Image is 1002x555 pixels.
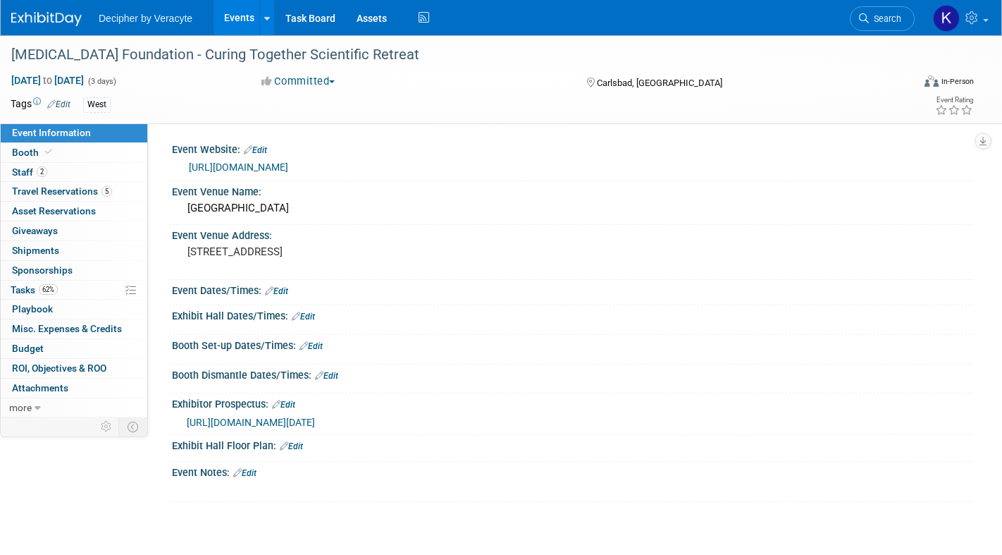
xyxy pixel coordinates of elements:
[172,139,974,157] div: Event Website:
[233,468,256,478] a: Edit
[12,166,47,178] span: Staff
[12,303,53,315] span: Playbook
[187,245,490,258] pre: [STREET_ADDRESS]
[869,13,901,24] span: Search
[47,99,70,109] a: Edit
[265,286,288,296] a: Edit
[183,197,963,219] div: [GEOGRAPHIC_DATA]
[1,202,147,221] a: Asset Reservations
[1,261,147,280] a: Sponsorships
[1,398,147,417] a: more
[12,382,68,394] span: Attachments
[292,312,315,322] a: Edit
[12,323,122,334] span: Misc. Expenses & Credits
[1,143,147,162] a: Booth
[1,339,147,358] a: Budget
[9,402,32,413] span: more
[12,245,59,256] span: Shipments
[1,300,147,319] a: Playbook
[11,97,70,113] td: Tags
[39,284,58,295] span: 62%
[83,97,111,112] div: West
[941,76,974,87] div: In-Person
[831,73,974,94] div: Event Format
[933,5,960,32] img: Kathryn Pellegrini
[1,163,147,182] a: Staff2
[1,221,147,240] a: Giveaways
[597,78,722,88] span: Carlsbad, [GEOGRAPHIC_DATA]
[41,75,54,86] span: to
[101,186,112,197] span: 5
[1,182,147,201] a: Travel Reservations5
[315,371,338,381] a: Edit
[189,161,288,173] a: [URL][DOMAIN_NAME]
[935,97,973,104] div: Event Rating
[1,379,147,398] a: Attachments
[172,365,974,383] div: Booth Dismantle Dates/Times:
[1,359,147,378] a: ROI, Objectives & ROO
[12,147,55,158] span: Booth
[850,6,915,31] a: Search
[1,241,147,260] a: Shipments
[87,77,116,86] span: (3 days)
[6,42,892,68] div: [MEDICAL_DATA] Foundation - Curing Together Scientific Retreat
[272,400,295,410] a: Edit
[11,74,85,87] span: [DATE] [DATE]
[172,305,974,324] div: Exhibit Hall Dates/Times:
[172,225,974,243] div: Event Venue Address:
[12,343,44,354] span: Budget
[280,441,303,451] a: Edit
[12,225,58,236] span: Giveaways
[172,335,974,353] div: Booth Set-up Dates/Times:
[119,417,148,436] td: Toggle Event Tabs
[299,341,323,351] a: Edit
[12,185,112,197] span: Travel Reservations
[45,148,52,156] i: Booth reservation complete
[1,319,147,339] a: Misc. Expenses & Credits
[99,13,192,24] span: Decipher by Veracyte
[37,166,47,177] span: 2
[11,12,82,26] img: ExhibitDay
[1,123,147,142] a: Event Information
[12,205,96,216] span: Asset Reservations
[172,181,974,199] div: Event Venue Name:
[12,127,91,138] span: Event Information
[11,284,58,295] span: Tasks
[12,362,106,374] span: ROI, Objectives & ROO
[1,281,147,300] a: Tasks62%
[172,280,974,298] div: Event Dates/Times:
[172,462,974,480] div: Event Notes:
[244,145,267,155] a: Edit
[924,75,939,87] img: Format-Inperson.png
[187,417,315,428] a: [URL][DOMAIN_NAME][DATE]
[172,394,974,412] div: Exhibitor Prospectus:
[172,435,974,453] div: Exhibit Hall Floor Plan:
[12,264,73,276] span: Sponsorships
[94,417,119,436] td: Personalize Event Tab Strip
[256,74,340,89] button: Committed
